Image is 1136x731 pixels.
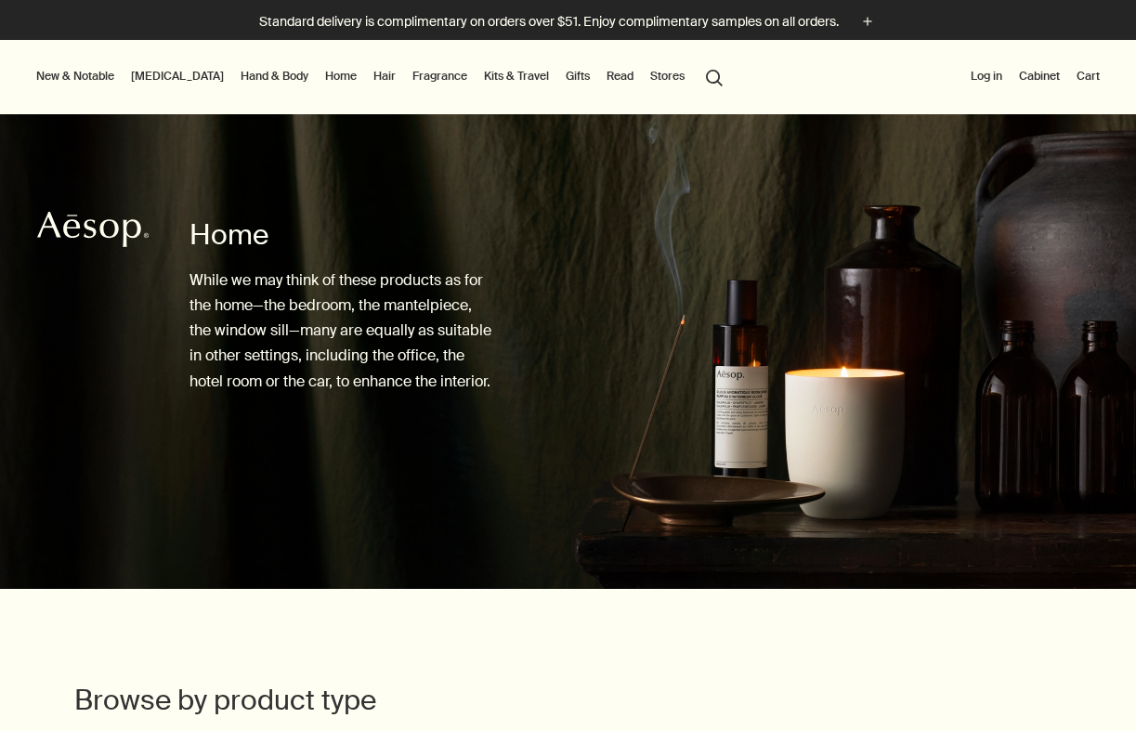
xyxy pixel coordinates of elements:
[603,65,637,87] a: Read
[259,11,878,33] button: Standard delivery is complimentary on orders over $51. Enjoy complimentary samples on all orders.
[33,206,153,257] a: Aesop
[562,65,594,87] a: Gifts
[259,12,839,32] p: Standard delivery is complimentary on orders over $51. Enjoy complimentary samples on all orders.
[321,65,360,87] a: Home
[1015,65,1064,87] a: Cabinet
[37,211,149,248] svg: Aesop
[74,682,403,719] h2: Browse by product type
[127,65,228,87] a: [MEDICAL_DATA]
[370,65,399,87] a: Hair
[33,40,731,114] nav: primary
[646,65,688,87] button: Stores
[967,65,1006,87] button: Log in
[967,40,1103,114] nav: supplementary
[33,65,118,87] button: New & Notable
[409,65,471,87] a: Fragrance
[189,268,494,394] p: While we may think of these products as for the home—the bedroom, the mantelpiece, the window sil...
[698,59,731,94] button: Open search
[480,65,553,87] a: Kits & Travel
[237,65,312,87] a: Hand & Body
[1073,65,1103,87] button: Cart
[189,216,494,254] h1: Home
